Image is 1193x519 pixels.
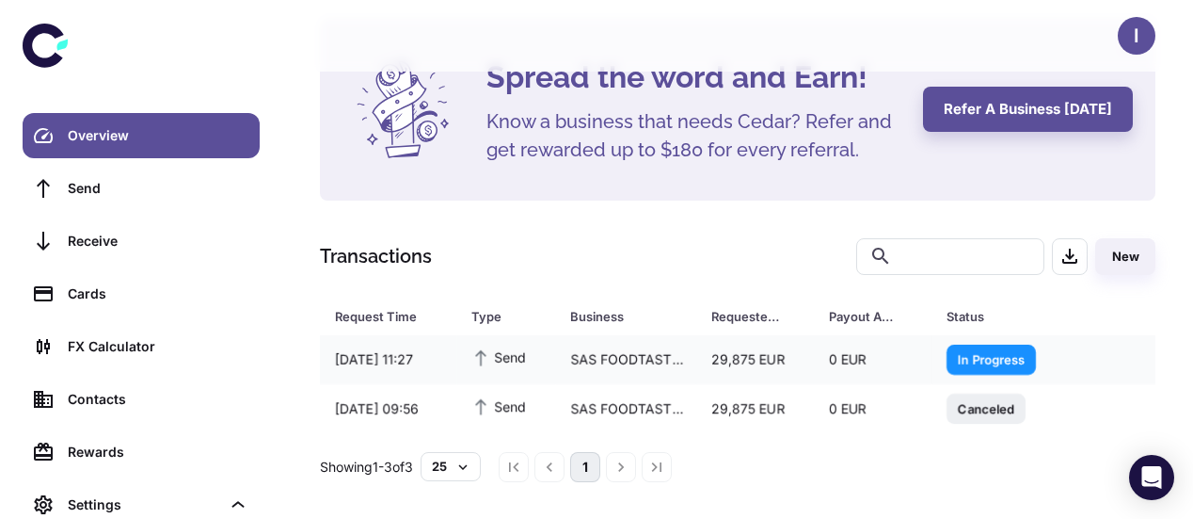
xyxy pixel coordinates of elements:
[946,398,1026,417] span: Canceled
[471,347,526,367] span: Send
[335,303,424,330] div: Request Time
[814,342,931,378] div: 0 EUR
[421,452,481,480] button: 25
[1118,17,1155,55] button: I
[696,342,814,378] div: 29,875 EUR
[68,125,248,146] div: Overview
[496,452,675,482] nav: pagination navigation
[923,87,1133,132] button: Refer a business [DATE]
[320,342,456,378] div: [DATE] 11:27
[68,495,220,515] div: Settings
[570,452,600,482] button: page 1
[23,430,260,475] a: Rewards
[68,284,248,304] div: Cards
[1129,455,1174,500] div: Open Intercom Messenger
[23,219,260,264] a: Receive
[829,303,899,330] div: Payout Amount
[814,391,931,427] div: 0 EUR
[335,303,449,330] span: Request Time
[68,336,248,357] div: FX Calculator
[23,166,260,211] a: Send
[555,342,696,378] div: SAS FOODTASTE - SAVOR
[946,303,1089,330] span: Status
[68,178,248,199] div: Send
[23,377,260,422] a: Contacts
[23,324,260,369] a: FX Calculator
[696,391,814,427] div: 29,875 EUR
[23,113,260,158] a: Overview
[320,391,456,427] div: [DATE] 09:56
[946,349,1036,368] span: In Progress
[829,303,924,330] span: Payout Amount
[946,303,1064,330] div: Status
[1095,238,1155,275] button: New
[320,457,413,478] p: Showing 1-3 of 3
[68,231,248,251] div: Receive
[486,55,900,100] h4: Spread the word and Earn!
[711,303,782,330] div: Requested Amount
[486,107,900,164] h5: Know a business that needs Cedar? Refer and get rewarded up to $180 for every referral.
[68,442,248,462] div: Rewards
[68,389,248,410] div: Contacts
[471,396,526,416] span: Send
[320,242,432,270] h1: Transactions
[555,391,696,427] div: SAS FOODTASTE - SAVOR
[711,303,806,330] span: Requested Amount
[471,303,523,330] div: Type
[23,271,260,316] a: Cards
[471,303,548,330] span: Type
